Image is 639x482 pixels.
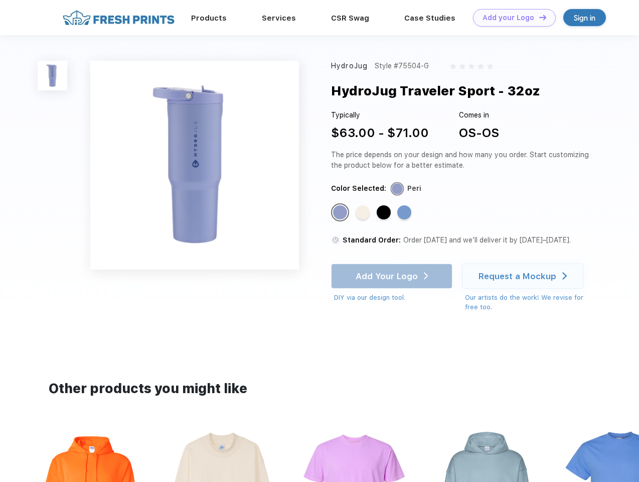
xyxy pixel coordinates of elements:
img: gray_star.svg [487,63,493,69]
div: Add your Logo [483,14,534,22]
div: OS-OS [459,124,499,142]
div: HydroJug [331,61,368,71]
div: Peri [333,205,347,219]
div: Our artists do the work! We revise for free too. [465,293,593,312]
img: func=resize&h=100 [38,61,67,90]
div: Color Selected: [331,183,386,194]
span: Order [DATE] and we’ll deliver it by [DATE]–[DATE]. [403,236,571,244]
div: The price depends on your design and how many you order. Start customizing the product below for ... [331,150,593,171]
div: HydroJug Traveler Sport - 32oz [331,81,540,100]
div: Request a Mockup [478,271,556,281]
img: func=resize&h=640 [90,61,299,270]
img: fo%20logo%202.webp [60,9,178,27]
div: Typically [331,110,429,120]
img: DT [539,15,546,20]
img: gray_star.svg [459,63,465,69]
div: $63.00 - $71.00 [331,124,429,142]
div: Cream [356,205,370,219]
a: Sign in [563,9,606,26]
div: Light Blue [397,205,411,219]
img: gray_star.svg [450,63,456,69]
img: gray_star.svg [477,63,484,69]
img: standard order [331,235,340,245]
span: Standard Order: [343,236,401,244]
div: Comes in [459,110,499,120]
img: gray_star.svg [468,63,474,69]
div: Black [377,205,391,219]
a: Products [191,14,227,23]
div: Peri [407,183,421,194]
div: DIY via our design tool. [334,293,452,303]
div: Style #75504-G [375,61,429,71]
div: Sign in [574,12,595,24]
div: Other products you might like [49,379,590,399]
img: white arrow [562,272,567,280]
